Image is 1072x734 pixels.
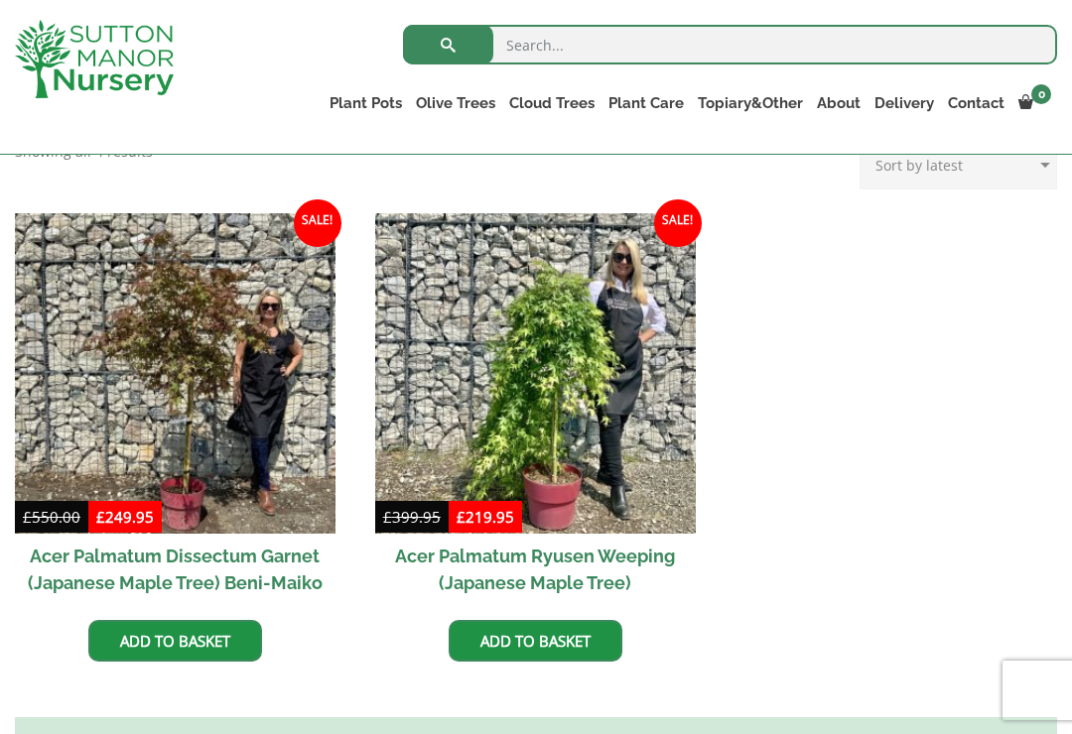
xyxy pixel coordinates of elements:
[810,89,868,117] a: About
[15,20,174,98] img: logo
[868,89,941,117] a: Delivery
[1031,84,1051,104] span: 0
[1011,89,1057,117] a: 0
[383,507,392,527] span: £
[15,534,335,605] h2: Acer Palmatum Dissectum Garnet (Japanese Maple Tree) Beni-Maiko
[375,534,696,605] h2: Acer Palmatum Ryusen Weeping (Japanese Maple Tree)
[449,620,622,662] a: Add to basket: “Acer Palmatum Ryusen Weeping (Japanese Maple Tree)”
[409,89,502,117] a: Olive Trees
[23,507,80,527] bdi: 550.00
[15,213,335,605] a: Sale! Acer Palmatum Dissectum Garnet (Japanese Maple Tree) Beni-Maiko
[96,507,154,527] bdi: 249.95
[294,199,341,247] span: Sale!
[941,89,1011,117] a: Contact
[654,199,702,247] span: Sale!
[602,89,691,117] a: Plant Care
[403,25,1057,64] input: Search...
[691,89,810,117] a: Topiary&Other
[323,89,409,117] a: Plant Pots
[457,507,466,527] span: £
[23,507,32,527] span: £
[375,213,696,605] a: Sale! Acer Palmatum Ryusen Weeping (Japanese Maple Tree)
[502,89,602,117] a: Cloud Trees
[860,140,1057,189] select: Shop order
[375,213,696,534] img: Acer Palmatum Ryusen Weeping (Japanese Maple Tree)
[15,213,335,534] img: Acer Palmatum Dissectum Garnet (Japanese Maple Tree) Beni-Maiko
[457,507,514,527] bdi: 219.95
[96,507,105,527] span: £
[88,620,262,662] a: Add to basket: “Acer Palmatum Dissectum Garnet (Japanese Maple Tree) Beni-Maiko”
[383,507,441,527] bdi: 399.95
